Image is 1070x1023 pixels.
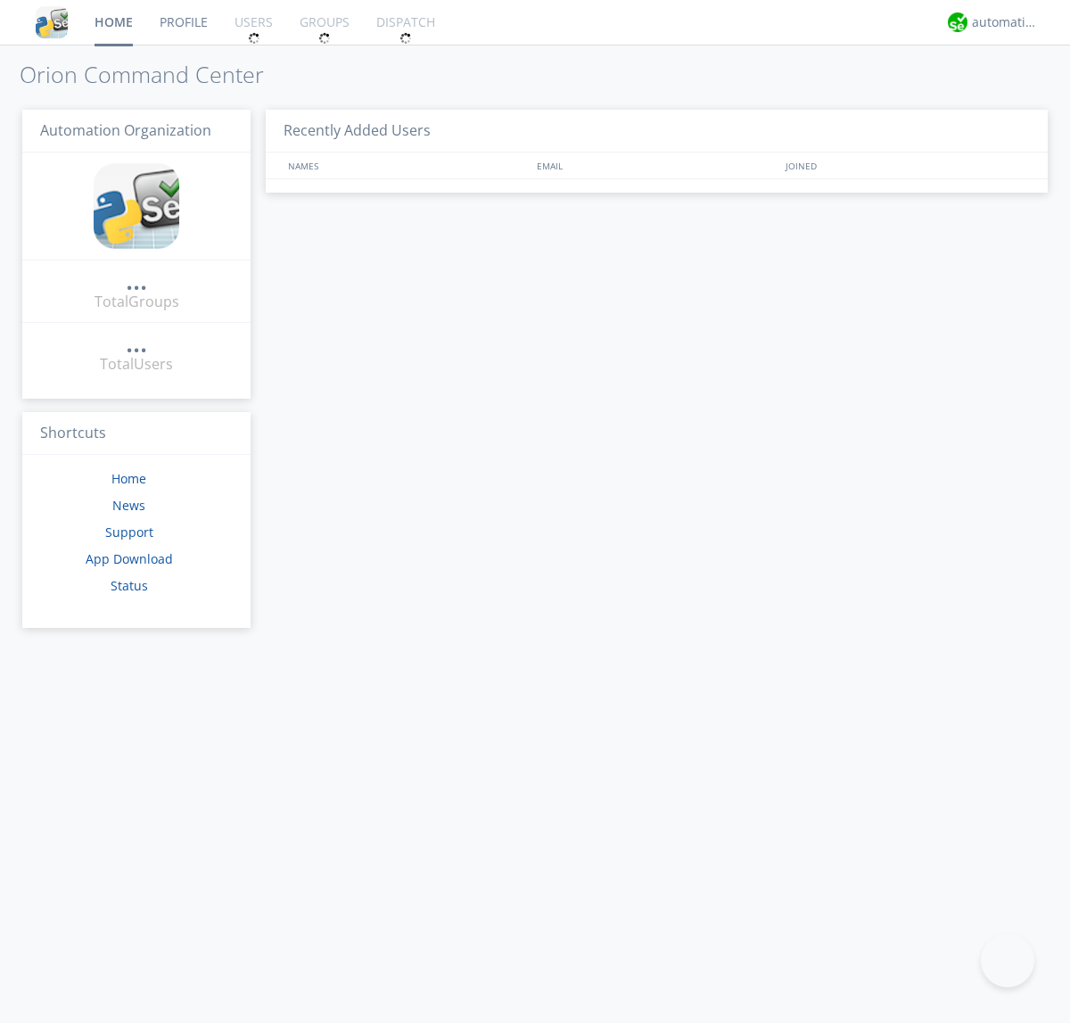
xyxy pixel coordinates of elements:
[111,577,148,594] a: Status
[266,110,1048,153] h3: Recently Added Users
[781,153,1031,178] div: JOINED
[105,524,153,540] a: Support
[40,120,211,140] span: Automation Organization
[972,13,1039,31] div: automation+atlas
[399,32,412,45] img: spin.svg
[94,163,179,249] img: cddb5a64eb264b2086981ab96f4c1ba7
[532,153,781,178] div: EMAIL
[284,153,528,178] div: NAMES
[948,12,967,32] img: d2d01cd9b4174d08988066c6d424eccd
[22,412,251,456] h3: Shortcuts
[126,334,147,354] a: ...
[95,292,179,312] div: Total Groups
[111,470,146,487] a: Home
[86,550,173,567] a: App Download
[126,271,147,292] a: ...
[981,934,1034,987] iframe: Toggle Customer Support
[100,354,173,375] div: Total Users
[126,271,147,289] div: ...
[126,334,147,351] div: ...
[248,32,260,45] img: spin.svg
[318,32,331,45] img: spin.svg
[36,6,68,38] img: cddb5a64eb264b2086981ab96f4c1ba7
[112,497,145,514] a: News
